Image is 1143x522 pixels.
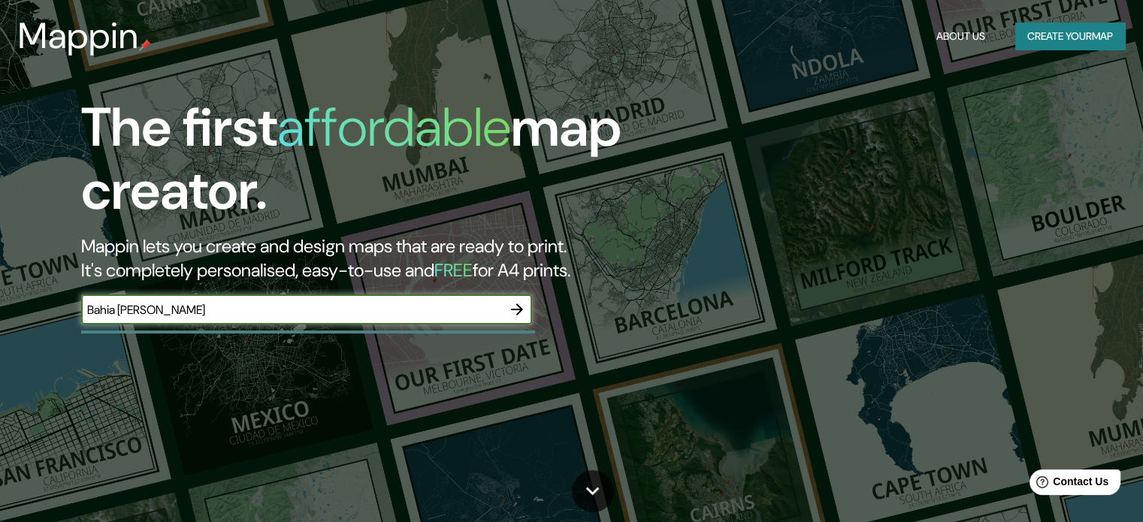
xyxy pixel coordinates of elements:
[81,234,653,282] h2: Mappin lets you create and design maps that are ready to print. It's completely personalised, eas...
[1009,463,1126,505] iframe: Help widget launcher
[81,301,502,318] input: Choose your favourite place
[139,39,151,51] img: mappin-pin
[18,15,139,57] h3: Mappin
[277,92,511,162] h1: affordable
[1015,23,1125,50] button: Create yourmap
[81,96,653,234] h1: The first map creator.
[930,23,991,50] button: About Us
[434,258,473,282] h5: FREE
